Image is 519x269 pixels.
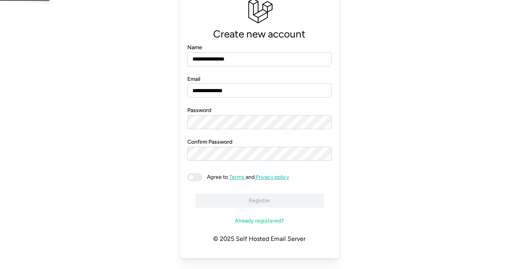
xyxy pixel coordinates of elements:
[249,194,270,207] span: Register
[228,174,246,180] a: Terms
[187,26,331,43] p: Create new account
[255,174,289,180] a: Privacy policy
[207,174,228,180] span: Agree to
[202,173,289,181] span: and
[235,214,284,228] span: Already registered?
[187,106,211,115] label: Password
[195,214,323,228] a: Already registered?
[187,138,232,146] label: Confirm Password
[187,75,200,84] label: Email
[195,194,323,208] button: Register
[187,228,331,250] p: © 2025 Self Hosted Email Server
[187,43,202,52] label: Name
